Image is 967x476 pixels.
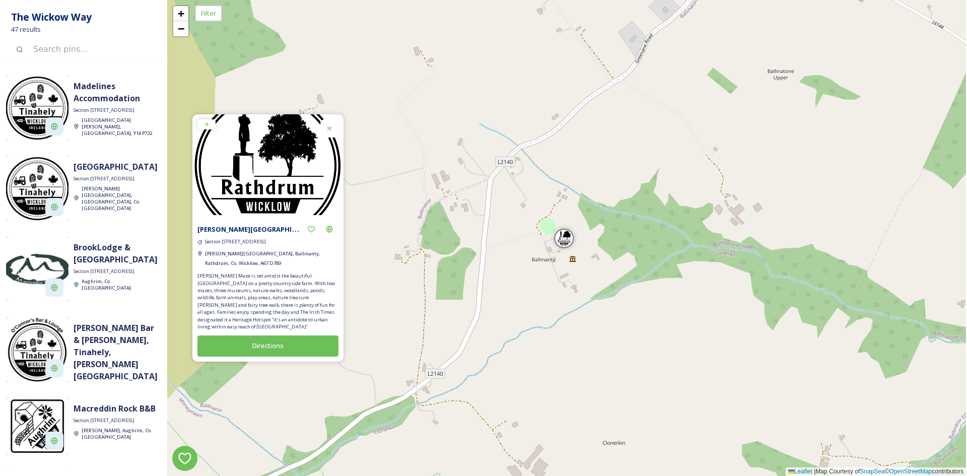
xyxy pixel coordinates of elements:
[74,81,140,104] strong: Madelines Accommodation
[11,25,41,34] span: 47 results
[74,417,134,424] span: Section [STREET_ADDRESS]
[889,468,932,475] a: OpenStreetMap
[74,107,134,114] span: Section [STREET_ADDRESS]
[74,242,158,265] strong: BrookLodge & [GEOGRAPHIC_DATA]
[82,278,131,291] span: Aughrim, Co. [GEOGRAPHIC_DATA]
[74,322,158,382] strong: [PERSON_NAME] Bar & [PERSON_NAME], Tinahely, [PERSON_NAME][GEOGRAPHIC_DATA]
[6,397,68,455] img: WCT%20STamps%20%5B2021%5D%20v32B%20%28Jan%202021%20FINAL-%20OUTLINED%29-06.jpg
[860,468,884,475] a: SnapSea
[74,403,156,414] strong: Macreddin Rock B&B
[788,468,812,475] a: Leaflet
[82,427,157,440] a: [PERSON_NAME], Aughrim, Co. [GEOGRAPHIC_DATA]
[74,268,134,275] span: Section [STREET_ADDRESS]
[197,335,338,356] button: Directions
[205,238,266,245] span: Section [STREET_ADDRESS]
[28,38,157,60] input: Search pins...
[205,250,320,266] span: [PERSON_NAME][GEOGRAPHIC_DATA], Ballinanty, Rathdrum, Co. Wicklow, A67 D789
[6,75,68,141] img: WCT%20STamps%20%5B2021%5D%20v32B%20%28Jan%202021%20FINAL-%20OUTLINED%29-09.jpg
[6,317,68,382] img: O%E2%80%99Connor%E2%80%99s%20Bar%20%26%20Lounge%20%281%29.jpg
[205,248,338,267] a: [PERSON_NAME][GEOGRAPHIC_DATA], Ballinanty, Rathdrum, Co. Wicklow, A67 D789
[173,21,188,36] a: Zoom out
[173,6,188,21] a: Zoom in
[197,273,338,330] span: [PERSON_NAME] Maze is set amidst the beautiful [GEOGRAPHIC_DATA] on a pretty countryside farm. Wi...
[82,185,157,211] a: [PERSON_NAME][GEOGRAPHIC_DATA], [GEOGRAPHIC_DATA], Co. [GEOGRAPHIC_DATA]
[178,7,184,20] span: +
[814,468,815,475] span: |
[82,116,157,135] a: [GEOGRAPHIC_DATA][PERSON_NAME], [GEOGRAPHIC_DATA], Y14 P732
[197,224,319,234] strong: [PERSON_NAME][GEOGRAPHIC_DATA]
[74,161,158,172] strong: [GEOGRAPHIC_DATA]
[82,185,141,211] span: [PERSON_NAME][GEOGRAPHIC_DATA], [GEOGRAPHIC_DATA], Co. [GEOGRAPHIC_DATA]
[6,236,68,302] img: Macreddin-4x4cm-300x300.jpg
[82,117,152,137] span: [GEOGRAPHIC_DATA][PERSON_NAME], [GEOGRAPHIC_DATA], Y14 P732
[195,5,222,22] div: Filter
[74,175,134,182] span: Section [STREET_ADDRESS]
[82,278,157,291] a: Aughrim, Co. [GEOGRAPHIC_DATA]
[786,467,966,476] div: Map Courtesy of © contributors
[178,22,184,35] span: −
[192,114,343,215] img: WCT%20STamps%20%5B2021%5D%20v32B%20%28Jan%202021%20FINAL-%20OUTLINED%29-13.jpg
[6,156,68,221] img: WCT%20STamps%20%5B2021%5D%20v32B%20%28Jan%202021%20FINAL-%20OUTLINED%29-09.jpg
[82,427,152,440] span: [PERSON_NAME], Aughrim, Co. [GEOGRAPHIC_DATA]
[11,10,92,24] strong: The Wickow Way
